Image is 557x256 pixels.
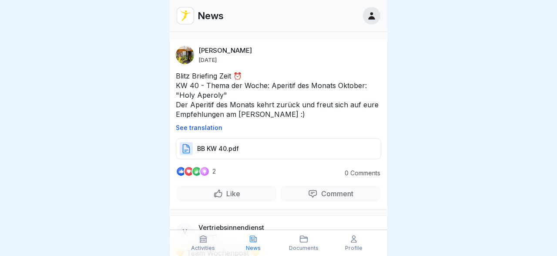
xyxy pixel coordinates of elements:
[197,144,239,153] p: BB KW 40.pdf
[198,47,252,55] p: [PERSON_NAME]
[345,245,362,251] p: Profile
[332,170,380,177] p: 0 Comments
[223,189,240,198] p: Like
[198,10,224,21] p: News
[176,223,194,241] div: V
[318,189,353,198] p: Comment
[176,124,381,131] p: See translation
[177,7,194,24] img: vd4jgc378hxa8p7qw0fvrl7x.png
[198,56,217,63] p: [DATE]
[246,245,261,251] p: News
[289,245,319,251] p: Documents
[198,224,264,232] p: Vertriebsinnendienst
[212,168,216,175] p: 2
[191,245,215,251] p: Activities
[176,148,381,157] a: BB KW 40.pdf
[176,71,381,119] p: Blitz Briefing Zeit ⏰ KW 40 - Thema der Woche: Aperitif des Monats Oktober: "Holy Aperoly" Der Ap...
